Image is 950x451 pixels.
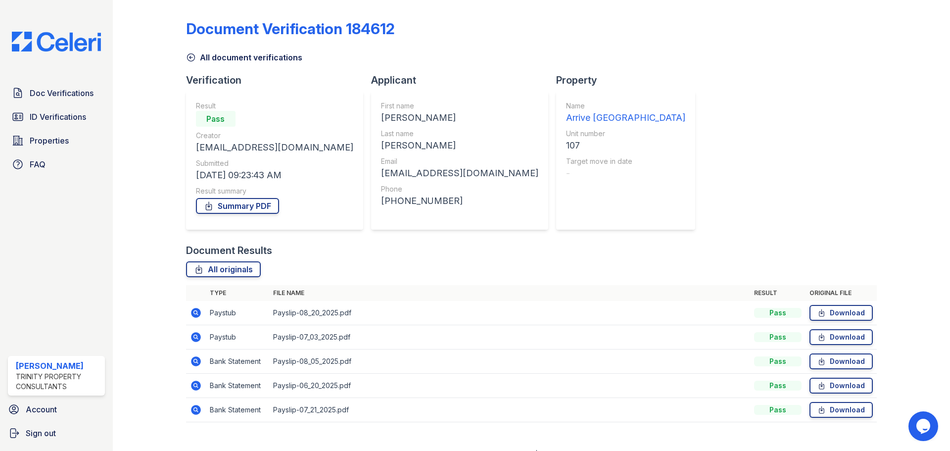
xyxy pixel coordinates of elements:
[809,353,873,369] a: Download
[381,166,538,180] div: [EMAIL_ADDRESS][DOMAIN_NAME]
[754,405,802,415] div: Pass
[8,131,105,150] a: Properties
[206,301,269,325] td: Paystub
[186,244,272,257] div: Document Results
[196,141,353,154] div: [EMAIL_ADDRESS][DOMAIN_NAME]
[196,158,353,168] div: Submitted
[8,83,105,103] a: Doc Verifications
[269,325,750,350] td: Payslip-07_03_2025.pdf
[186,73,371,87] div: Verification
[206,350,269,374] td: Bank Statement
[269,374,750,398] td: Payslip-06_20_2025.pdf
[754,308,802,318] div: Pass
[908,411,940,441] iframe: chat widget
[206,285,269,301] th: Type
[566,166,685,180] div: -
[26,427,56,439] span: Sign out
[30,111,86,123] span: ID Verifications
[381,101,538,111] div: First name
[809,378,873,394] a: Download
[754,381,802,391] div: Pass
[269,301,750,325] td: Payslip-08_20_2025.pdf
[566,156,685,166] div: Target move in date
[186,51,302,63] a: All document verifications
[754,332,802,342] div: Pass
[566,139,685,152] div: 107
[809,329,873,345] a: Download
[809,402,873,418] a: Download
[754,356,802,366] div: Pass
[381,156,538,166] div: Email
[269,350,750,374] td: Payslip-08_05_2025.pdf
[8,154,105,174] a: FAQ
[566,111,685,125] div: Arrive [GEOGRAPHIC_DATA]
[381,139,538,152] div: [PERSON_NAME]
[16,360,101,372] div: [PERSON_NAME]
[809,305,873,321] a: Download
[16,372,101,392] div: Trinity Property Consultants
[196,186,353,196] div: Result summary
[26,403,57,415] span: Account
[381,111,538,125] div: [PERSON_NAME]
[8,107,105,127] a: ID Verifications
[4,423,109,443] a: Sign out
[566,101,685,125] a: Name Arrive [GEOGRAPHIC_DATA]
[186,261,261,277] a: All originals
[196,101,353,111] div: Result
[556,73,703,87] div: Property
[566,129,685,139] div: Unit number
[566,101,685,111] div: Name
[196,111,236,127] div: Pass
[30,158,46,170] span: FAQ
[4,32,109,51] img: CE_Logo_Blue-a8612792a0a2168367f1c8372b55b34899dd931a85d93a1a3d3e32e68fde9ad4.png
[4,400,109,419] a: Account
[269,285,750,301] th: File name
[186,20,395,38] div: Document Verification 184612
[196,168,353,182] div: [DATE] 09:23:43 AM
[206,325,269,350] td: Paystub
[806,285,877,301] th: Original file
[206,374,269,398] td: Bank Statement
[30,87,94,99] span: Doc Verifications
[30,135,69,147] span: Properties
[381,129,538,139] div: Last name
[371,73,556,87] div: Applicant
[381,194,538,208] div: [PHONE_NUMBER]
[196,198,279,214] a: Summary PDF
[269,398,750,422] td: Payslip-07_21_2025.pdf
[750,285,806,301] th: Result
[381,184,538,194] div: Phone
[206,398,269,422] td: Bank Statement
[196,131,353,141] div: Creator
